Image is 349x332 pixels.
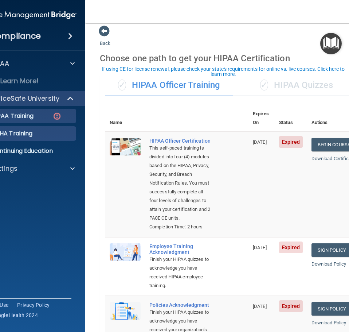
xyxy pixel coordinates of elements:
div: Completion Time: 2 hours [149,223,212,231]
div: Finish your HIPAA quizzes to acknowledge you have received HIPAA employee training. [149,255,212,290]
th: Name [105,105,145,132]
a: HIPAA Officer Certification [149,138,212,144]
span: Expired [279,300,303,312]
span: Expired [279,242,303,253]
span: Expired [279,136,303,148]
div: Policies Acknowledgment [149,302,212,308]
div: Employee Training Acknowledgment [149,243,212,255]
button: Open Resource Center [320,33,342,54]
span: [DATE] [253,304,267,309]
img: danger-circle.6113f641.png [52,112,62,121]
a: Back [100,32,110,46]
div: This self-paced training is divided into four (4) modules based on the HIPAA, Privacy, Security, ... [149,144,212,223]
div: HIPAA Officer Training [105,74,233,96]
iframe: Drift Widget Chat Controller [313,282,340,309]
p: Learn More! [0,77,39,85]
a: Privacy Policy [17,301,50,309]
th: Expires On [248,105,275,132]
span: [DATE] [253,139,267,145]
a: Download Policy [311,320,346,325]
div: If using CE for license renewal, please check your state's requirements for online vs. live cours... [98,66,348,77]
a: Download Policy [311,261,346,267]
span: ✓ [118,80,126,90]
th: Status [275,105,307,132]
span: [DATE] [253,245,267,250]
span: ✓ [260,80,268,90]
button: If using CE for license renewal, please check your state's requirements for online vs. live cours... [97,65,349,78]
